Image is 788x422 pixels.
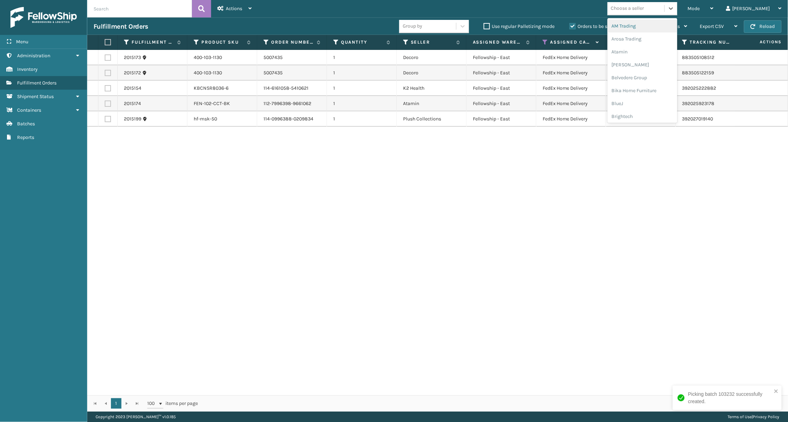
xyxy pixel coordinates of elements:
[257,65,327,81] td: 5007435
[124,54,141,61] a: 2015173
[226,6,242,12] span: Actions
[257,50,327,65] td: 5007435
[682,116,713,122] a: 392027019140
[194,70,222,76] a: 400-103-1130
[411,39,453,45] label: Seller
[17,121,35,127] span: Batches
[774,388,779,395] button: close
[682,85,716,91] a: 392025222882
[606,50,676,65] td: Assigned
[194,101,230,106] a: FEN-102-CCT-BK
[194,54,222,60] a: 400-103-1130
[327,111,397,127] td: 1
[606,81,676,96] td: Assigned
[611,5,644,12] div: Choose a seller
[96,412,176,422] p: Copyright 2023 [PERSON_NAME]™ v 1.0.185
[682,54,715,60] a: 883505108512
[484,23,555,29] label: Use regular Palletizing mode
[688,6,700,12] span: Mode
[536,65,606,81] td: FedEx Home Delivery
[208,400,780,407] div: 1 - 5 of 5 items
[17,94,54,99] span: Shipment Status
[608,20,677,32] div: AM Trading
[17,107,41,113] span: Containers
[738,36,786,48] span: Actions
[608,84,677,97] div: Bika Home Furniture
[124,69,141,76] a: 2015172
[194,85,229,91] a: KBCNSR8036-6
[147,400,158,407] span: 100
[201,39,244,45] label: Product SKU
[606,111,676,127] td: Assigned
[341,39,383,45] label: Quantity
[17,53,50,59] span: Administration
[111,398,121,409] a: 1
[194,116,217,122] a: hf-msk-50
[397,96,467,111] td: Atamin
[473,39,523,45] label: Assigned Warehouse
[327,50,397,65] td: 1
[682,70,714,76] a: 883505122159
[467,65,536,81] td: Fellowship - East
[397,81,467,96] td: K2 Health
[606,96,676,111] td: Assigned
[124,116,141,123] a: 2015199
[467,96,536,111] td: Fellowship - East
[467,111,536,127] td: Fellowship - East
[257,81,327,96] td: 114-6161058-5410621
[682,101,715,106] a: 392025923178
[608,45,677,58] div: Atamin
[403,23,422,30] div: Group by
[124,85,141,92] a: 2015154
[257,111,327,127] td: 114-0996388-0209834
[688,391,772,405] div: Picking batch 103232 successfully created.
[536,96,606,111] td: FedEx Home Delivery
[606,65,676,81] td: Assigned
[536,111,606,127] td: FedEx Home Delivery
[467,81,536,96] td: Fellowship - East
[550,39,593,45] label: Assigned Carrier Service
[690,39,732,45] label: Tracking Number
[744,20,782,33] button: Reload
[327,96,397,111] td: 1
[536,50,606,65] td: FedEx Home Delivery
[16,39,28,45] span: Menu
[397,65,467,81] td: Decoro
[397,111,467,127] td: Plush Collections
[536,81,606,96] td: FedEx Home Delivery
[147,398,198,409] span: items per page
[327,81,397,96] td: 1
[608,58,677,71] div: [PERSON_NAME]
[608,71,677,84] div: Belvedere Group
[570,23,637,29] label: Orders to be shipped [DATE]
[17,134,34,140] span: Reports
[271,39,313,45] label: Order Number
[608,32,677,45] div: Arosa Trading
[327,65,397,81] td: 1
[700,23,724,29] span: Export CSV
[17,80,57,86] span: Fulfillment Orders
[467,50,536,65] td: Fellowship - East
[10,7,77,28] img: logo
[257,96,327,111] td: 112-7996398-9661062
[17,66,38,72] span: Inventory
[124,100,141,107] a: 2015174
[608,97,677,110] div: BlueJ
[94,22,148,31] h3: Fulfillment Orders
[608,110,677,123] div: Brightech
[132,39,174,45] label: Fulfillment Order Id
[397,50,467,65] td: Decoro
